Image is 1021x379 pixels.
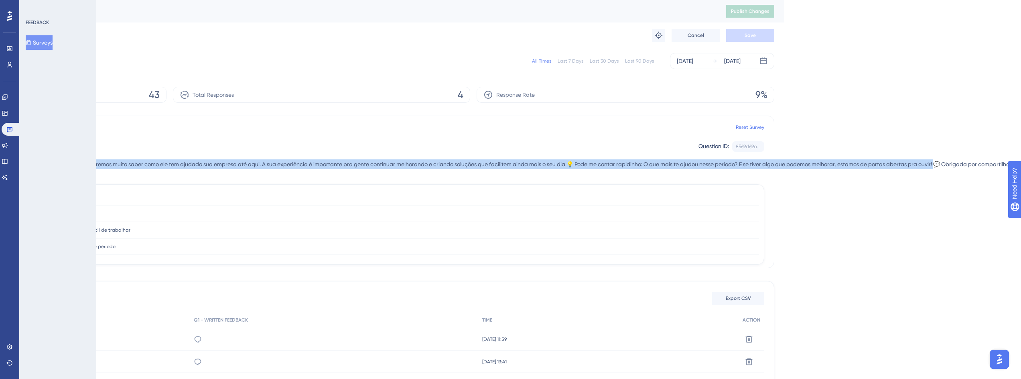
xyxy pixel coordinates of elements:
span: 43 [149,88,160,101]
div: 8569d69a... [736,143,761,150]
button: Save [726,29,774,42]
span: [DATE] 13:41 [482,359,507,365]
button: Surveys [26,35,53,50]
span: ACTION [743,317,760,323]
span: Export CSV [726,295,751,302]
span: 9% [755,88,767,101]
button: Publish Changes [726,5,774,18]
div: All Times [532,58,551,64]
iframe: UserGuiding AI Assistant Launcher [987,347,1011,371]
span: Response Rate [496,90,535,100]
div: Last 90 Days [625,58,654,64]
div: Last 7 Days [558,58,583,64]
span: TIME [482,317,492,323]
span: Q1 - WRITTEN FEEDBACK [194,317,248,323]
button: Cancel [672,29,720,42]
button: Export CSV [712,292,764,305]
span: Cancel [688,32,704,39]
div: [DATE] [677,56,693,66]
div: FEEDBACK [26,19,49,26]
span: 4 [458,88,463,101]
span: [DATE] 11:59 [482,336,507,342]
div: Question ID: [698,141,729,152]
span: Need Help? [19,2,50,12]
span: Save [745,32,756,39]
div: [DATE] [724,56,741,66]
span: Publish Changes [731,8,769,14]
div: Last 30 Days [590,58,619,64]
a: Reset Survey [736,124,764,130]
span: Total Responses [193,90,234,100]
